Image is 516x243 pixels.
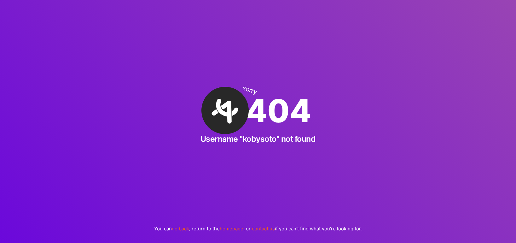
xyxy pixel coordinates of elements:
[200,134,316,144] h2: Username "kobysoto" not found
[242,85,258,96] div: sorry
[252,226,275,232] a: contact us
[172,226,189,232] a: go back
[154,225,362,232] p: You can , return to the , or if you can't find what you're looking for.
[205,87,311,134] div: 404
[220,226,243,232] a: homepage
[193,79,257,142] img: A·Team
